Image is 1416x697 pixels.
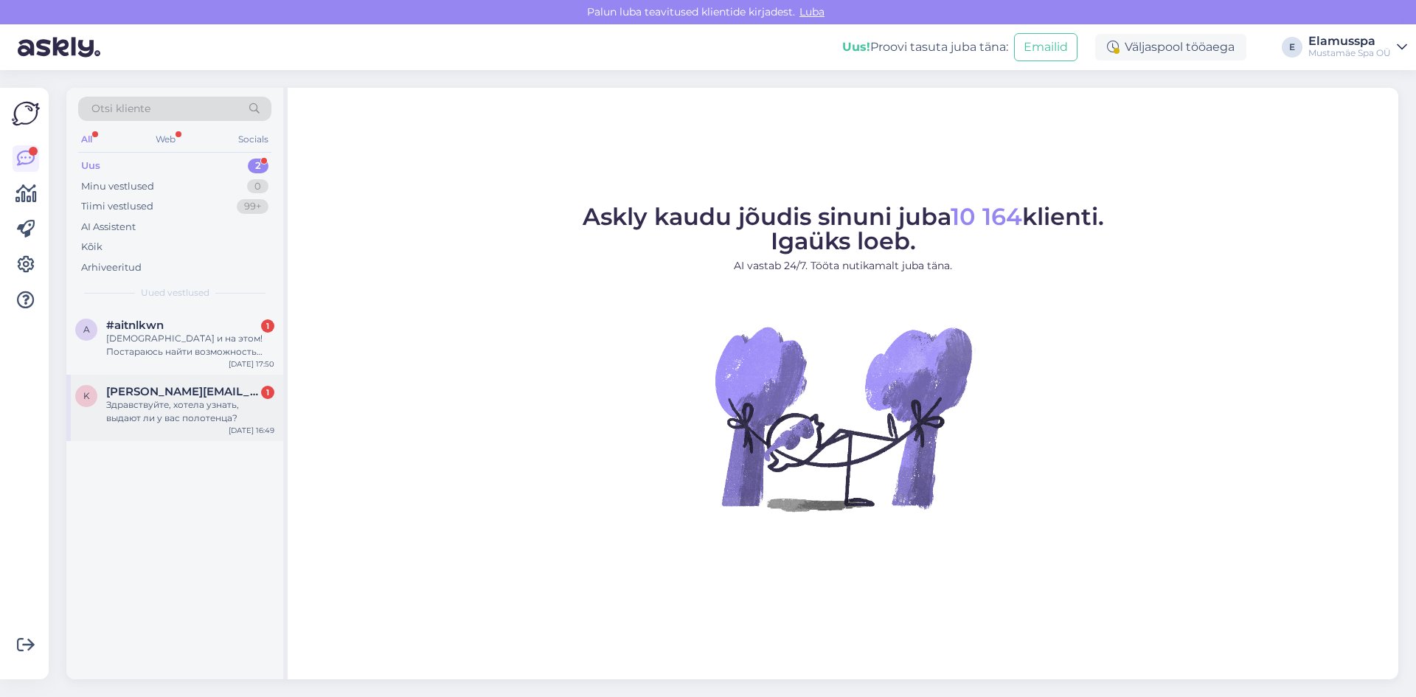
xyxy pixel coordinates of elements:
[106,398,274,425] div: Здравствуйте, хотела узнать, выдают ли у вас полотенца?
[951,202,1022,231] span: 10 164
[106,319,164,332] span: #aitnlkwn
[78,130,95,149] div: All
[1308,35,1391,47] div: Elamusspa
[237,199,268,214] div: 99+
[81,240,103,254] div: Kõik
[1308,35,1407,59] a: ElamusspaMustamäe Spa OÜ
[1095,34,1246,60] div: Väljaspool tööaega
[106,332,274,358] div: [DEMOGRAPHIC_DATA] и на этом! Постараюсь найти возможность прийти к вам!
[842,38,1008,56] div: Proovi tasuta juba täna:
[248,159,268,173] div: 2
[1308,47,1391,59] div: Mustamäe Spa OÜ
[83,390,90,401] span: k
[710,285,976,551] img: No Chat active
[91,101,150,117] span: Otsi kliente
[153,130,178,149] div: Web
[12,100,40,128] img: Askly Logo
[229,425,274,436] div: [DATE] 16:49
[83,324,90,335] span: a
[235,130,271,149] div: Socials
[141,286,209,299] span: Uued vestlused
[81,199,153,214] div: Tiimi vestlused
[795,5,829,18] span: Luba
[583,258,1104,274] p: AI vastab 24/7. Tööta nutikamalt juba täna.
[1014,33,1077,61] button: Emailid
[81,159,100,173] div: Uus
[261,319,274,333] div: 1
[1282,37,1302,58] div: E
[81,220,136,235] div: AI Assistent
[583,202,1104,255] span: Askly kaudu jõudis sinuni juba klienti. Igaüks loeb.
[81,260,142,275] div: Arhiveeritud
[842,40,870,54] b: Uus!
[229,358,274,370] div: [DATE] 17:50
[247,179,268,194] div: 0
[261,386,274,399] div: 1
[81,179,154,194] div: Minu vestlused
[106,385,260,398] span: korol.veronikaa@gmail.com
